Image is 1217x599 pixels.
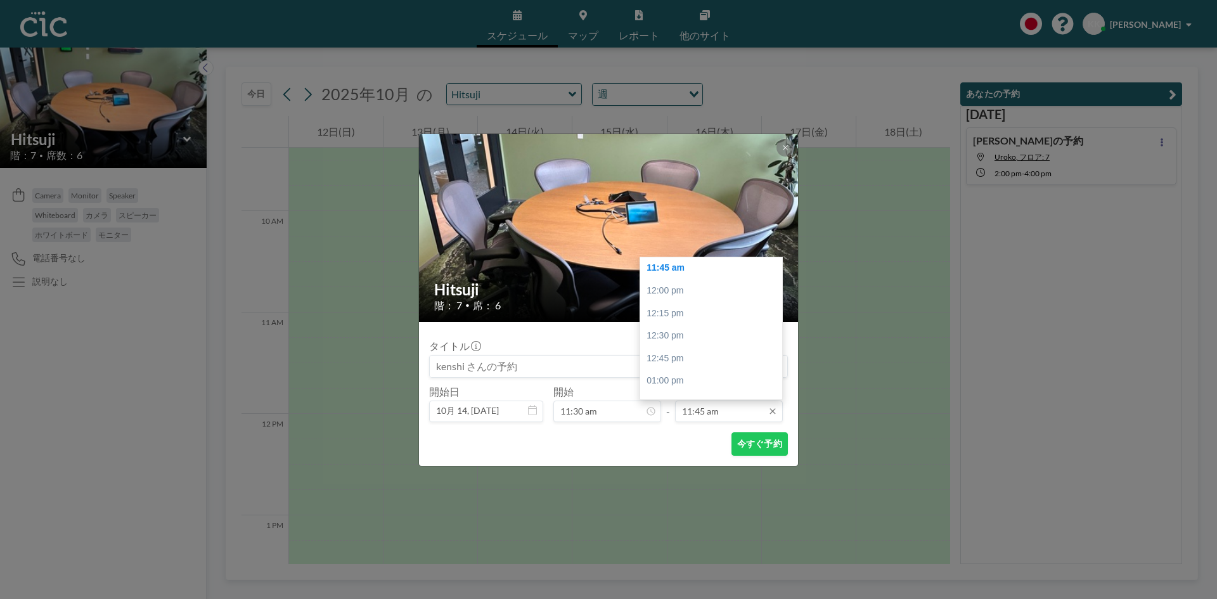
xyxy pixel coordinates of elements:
[640,392,789,415] div: 01:15 pm
[430,356,787,377] input: kenshi さんの予約
[434,299,462,312] span: 階： 7
[640,370,789,392] div: 01:00 pm
[434,280,784,299] h2: Hitsuji
[640,302,789,325] div: 12:15 pm
[731,432,788,456] button: 今すぐ予約
[640,280,789,302] div: 12:00 pm
[640,257,789,280] div: 11:45 am
[640,325,789,347] div: 12:30 pm
[666,390,670,418] span: -
[473,299,501,312] span: 席： 6
[640,347,789,370] div: 12:45 pm
[465,300,470,310] span: •
[429,340,480,352] label: タイトル
[419,85,799,370] img: 537.jpeg
[429,385,460,398] label: 開始日
[553,385,574,398] label: 開始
